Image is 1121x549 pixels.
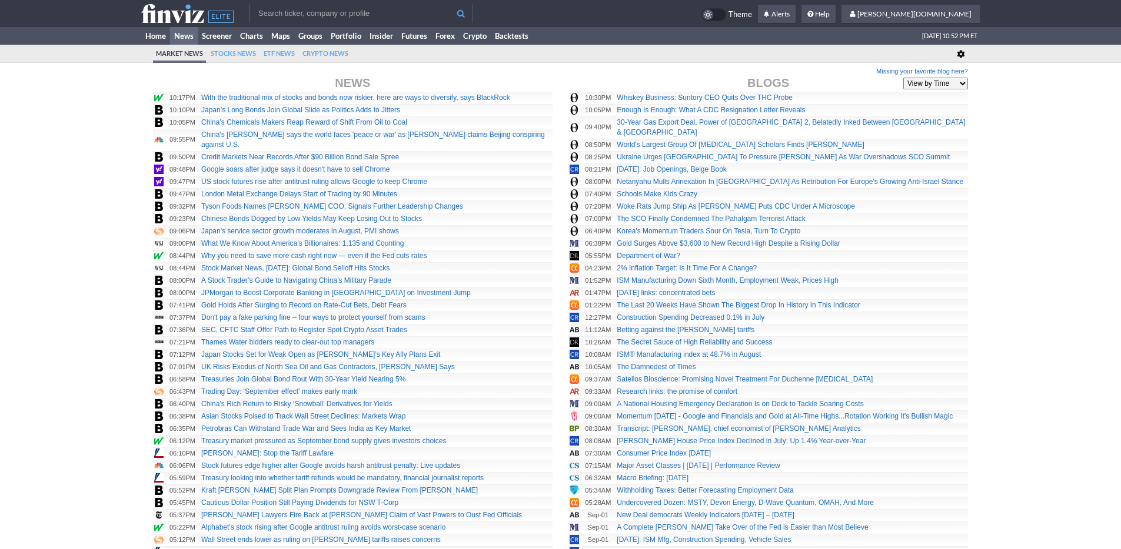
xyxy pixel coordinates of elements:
[580,163,616,176] td: 08:21PM
[165,460,200,472] td: 06:06PM
[617,93,793,102] a: Whiskey Business: Suntory CEO Quits Over THC Probe
[365,27,397,45] a: Insider
[201,93,510,102] a: With the traditional mix of stocks and bonds now riskier, here are ways to diversify, says BlackRock
[267,27,294,45] a: Maps
[580,225,616,237] td: 06:40PM
[165,176,200,188] td: 09:47PM
[201,535,441,544] a: Wall Street ends lower as ruling on [PERSON_NAME] tariffs raises concerns
[201,326,407,334] a: SEC, CFTC Staff Offer Path to Register Spot Crypto Asset Trades
[165,274,200,287] td: 08:00PM
[165,116,200,129] td: 10:05PM
[201,486,478,494] a: Kraft [PERSON_NAME] Split Plan Prompts Downgrade Review From [PERSON_NAME]
[876,67,968,76] a: Missing your favorite blog here?
[250,4,473,23] input: Search ticker, company or profile
[617,165,727,173] a: [DATE]: Job Openings, Beige Book
[201,523,445,531] a: Alphabet’s stock rising after Google antitrust ruling avoids worst-case scenario
[201,350,440,359] a: Japan Stocks Set for Weak Open as [PERSON_NAME]’s Key Ally Plans Exit
[201,400,392,408] a: China’s Rich Return to Risky ‘Snowball’ Derivatives for Yields
[201,215,422,223] a: Chinese Bonds Dogged by Low Yields May Keep Losing Out to Stocks
[165,200,200,213] td: 09:32PM
[198,27,236,45] a: Screener
[201,118,407,126] a: China’s Chemicals Makers Reap Reward of Shift From Oil to Coal
[165,92,200,104] td: 10:17PM
[300,45,351,63] a: Crypto News
[201,252,427,260] a: Why you need to save more cash right now — even if the Fed cuts rates
[580,116,616,139] td: 09:40PM
[580,274,616,287] td: 01:52PM
[617,140,864,149] a: World's Largest Group Of [MEDICAL_DATA] Scholars Finds [PERSON_NAME]
[617,264,757,272] a: 2% Inflation Target: Is It Time For A Change?
[201,437,446,445] a: Treasury market pressured as September bond supply gives investors choices
[141,27,170,45] a: Home
[327,27,365,45] a: Portfolio
[201,387,357,396] a: Trading Day: 'September effect' makes early mark
[294,27,327,45] a: Groups
[165,237,200,250] td: 09:00PM
[165,361,200,373] td: 07:01PM
[201,313,425,322] a: Don't pay a fake parking fine – four ways to protect yourself from scams
[580,410,616,423] td: 09:00AM
[617,252,680,260] a: Department of War?
[617,301,860,309] a: The Last 20 Weeks Have Shown The Biggest Drop In History In This Indicator
[580,324,616,336] td: 11:12AM
[201,190,397,198] a: London Metal Exchange Delays Start of Trading by 90 Minutes
[201,106,400,114] a: Japan’s Long Bonds Join Global Slide as Politics Adds to Jitters
[459,27,491,45] a: Crypto
[201,474,484,482] a: Treasury looking into whether tariff refunds would be mandatory, financial journalist reports
[165,497,200,509] td: 05:45PM
[165,336,200,349] td: 07:21PM
[617,412,953,420] a: Momentum [DATE] - Google and Financials and Gold at All-Time Highs...Rotation Working It's Bullis...
[201,202,463,210] a: Tyson Foods Names [PERSON_NAME] COO, Signals Further Leadership Changes
[165,188,200,200] td: 09:47PM
[165,423,200,435] td: 06:35PM
[165,163,200,176] td: 09:48PM
[201,301,407,309] a: Gold Holds After Surging to Record on Rate-Cut Bets, Debt Fears
[617,437,866,445] a: [PERSON_NAME] House Price Index Declined in July; Up 1.4% Year-over-Year
[580,373,616,386] td: 09:37AM
[580,299,616,312] td: 01:22PM
[491,27,533,45] a: Backtests
[580,237,616,250] td: 06:38PM
[617,227,800,235] a: Korea's Momentum Traders Sour On Tesla, Turn To Crypto
[617,190,697,198] a: Schools Make Kids Crazy
[580,447,616,460] td: 07:30AM
[801,5,836,24] a: Help
[165,299,200,312] td: 07:41PM
[201,498,398,507] a: Cautious Dollar Position Still Paying Dividends for NSW T-Corp
[201,412,405,420] a: Asian Stocks Poised to Track Wall Street Declines: Markets Wrap
[201,461,460,470] a: Stock futures edge higher after Google avoids harsh antitrust penalty: Live updates
[617,178,963,186] a: Netanyahu Mulls Annexation In [GEOGRAPHIC_DATA] As Retribution For Europe's Growing Anti-Israel S...
[165,447,200,460] td: 06:10PM
[201,449,334,457] a: [PERSON_NAME]: Stop the Tariff Lawfare
[580,534,616,546] td: Sep-01
[617,498,874,507] a: Undercovered Dozen: MSTY, Devon Energy, D-Wave Quantum, OMAH, And More
[580,200,616,213] td: 07:20PM
[201,153,399,161] a: Credit Markets Near Records After $90 Billion Bond Sale Spree
[580,521,616,534] td: Sep-01
[165,349,200,361] td: 07:12PM
[165,521,200,534] td: 05:22PM
[841,5,980,24] a: [PERSON_NAME][DOMAIN_NAME]
[617,523,868,531] a: A Complete [PERSON_NAME] Take Over of the Fed is Easier than Most Believe
[165,225,200,237] td: 09:06PM
[201,239,404,247] a: What We Know About America’s Billionaires: 1,135 and Counting
[261,45,298,63] a: ETF News
[580,460,616,472] td: 07:15AM
[617,474,688,482] a: Macro Briefing: [DATE]
[580,151,616,163] td: 08:25PM
[580,398,616,410] td: 09:00AM
[580,176,616,188] td: 08:00PM
[165,435,200,447] td: 06:12PM
[397,27,431,45] a: Futures
[201,363,455,371] a: UK Risks Exodus of North Sea Oil and Gas Contractors, [PERSON_NAME] Says
[165,213,200,225] td: 09:23PM
[580,509,616,521] td: Sep-01
[580,435,616,447] td: 08:08AM
[165,373,200,386] td: 06:58PM
[922,27,977,45] span: [DATE] 10:52 PM ET
[165,410,200,423] td: 06:38PM
[580,349,616,361] td: 10:08AM
[201,338,374,346] a: Thames Water bidders ready to clear-out top managers
[617,486,794,494] a: Withholding Taxes: Better Forecasting Employment Data
[165,104,200,116] td: 10:10PM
